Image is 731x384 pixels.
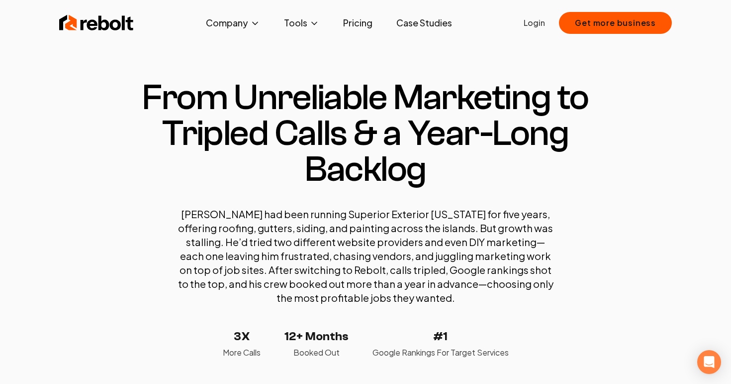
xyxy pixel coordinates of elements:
p: Google Rankings For Target Services [372,347,509,359]
p: Booked Out [284,347,349,359]
button: Get more business [559,12,672,34]
a: Pricing [335,13,380,33]
p: #1 [372,329,509,345]
p: [PERSON_NAME] had been running Superior Exterior [US_STATE] for five years, offering roofing, gut... [177,207,554,305]
a: Case Studies [388,13,460,33]
button: Tools [276,13,327,33]
h1: From Unreliable Marketing to Tripled Calls & a Year-Long Backlog [119,80,612,187]
button: Company [198,13,268,33]
div: Open Intercom Messenger [697,350,721,374]
p: 3X [223,329,261,345]
img: Rebolt Logo [59,13,134,33]
a: Login [524,17,545,29]
p: More Calls [223,347,261,359]
p: 12+ Months [284,329,349,345]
